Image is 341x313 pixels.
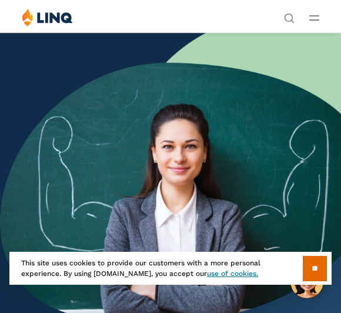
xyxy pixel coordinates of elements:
nav: Utility Navigation [284,8,295,22]
button: Open Search Bar [284,12,295,22]
button: Open Main Menu [309,11,319,24]
a: use of cookies. [207,269,258,278]
div: This site uses cookies to provide our customers with a more personal experience. By using [DOMAIN... [9,252,332,285]
img: LINQ | K‑12 Software [22,8,73,26]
